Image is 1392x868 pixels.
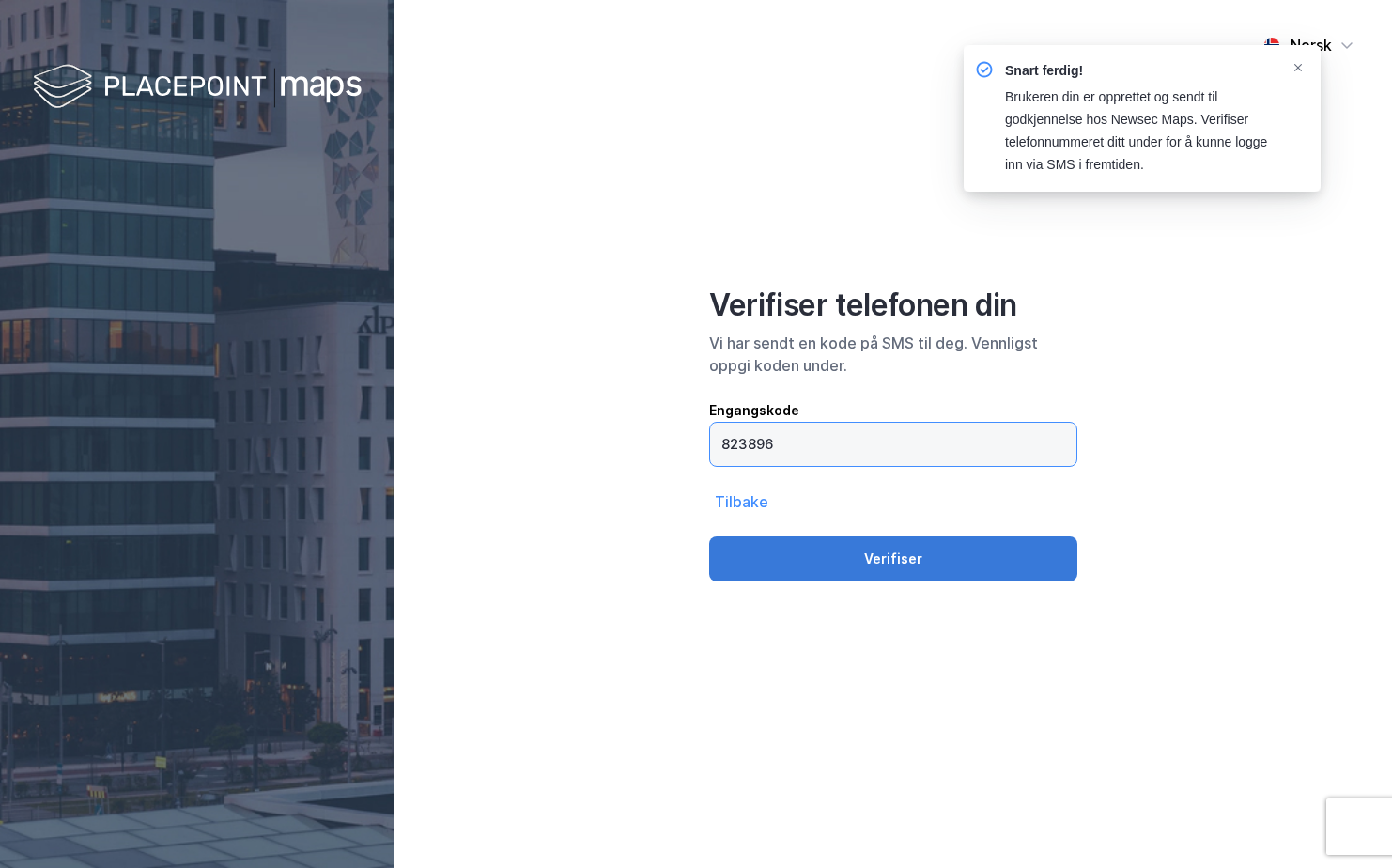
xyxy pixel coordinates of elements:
div: Engangskode [709,399,1077,422]
button: Verifiser [709,536,1077,581]
button: Tilbake [709,489,774,514]
img: logo-white.f07954bde2210d2a523dddb988cd2aa7.svg [33,60,362,116]
div: Vi har sendt en kode på SMS til deg. Vennligst oppgi koden under. [709,332,1077,377]
div: Snart ferdig! [1005,60,1276,83]
div: Verifiser telefonen din [709,287,1077,324]
div: Brukeren din er opprettet og sendt til godkjennelse hos Newsec Maps. Verifiser telefonnummeret di... [1005,86,1276,177]
iframe: Chat Widget [1298,778,1392,868]
div: Kontrollprogram for chat [1298,778,1392,868]
div: Norsk [1291,34,1332,56]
